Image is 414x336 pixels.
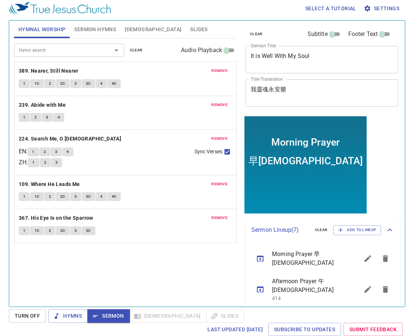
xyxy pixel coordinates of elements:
span: remove [211,67,228,74]
button: 2 [44,226,55,235]
span: Select a tutorial [305,4,356,13]
span: 3C [86,193,91,200]
span: Submit Feedback [349,325,397,334]
span: remove [211,181,228,187]
button: 2 [44,79,55,88]
button: remove [207,101,232,109]
span: 2C [60,80,65,87]
span: Hymns [54,311,82,321]
button: 2 [40,158,51,167]
span: Morning Prayer 早[DEMOGRAPHIC_DATA] [272,250,341,267]
span: 2 [44,149,46,155]
span: 3 [75,227,77,234]
span: remove [211,135,228,142]
b: 367. His Eye Is on the Sparrow [19,213,93,223]
span: 2 [44,159,46,166]
button: 3 [51,158,62,167]
button: 2C [56,79,70,88]
button: 3 [51,147,62,156]
span: Hymnal Worship [18,25,66,34]
span: 4 [58,114,60,121]
span: 3 [75,193,77,200]
span: Last updated [DATE] [207,325,263,334]
button: 3C [81,79,95,88]
button: clear [310,226,332,234]
button: 2 [30,113,41,122]
span: Afternoon Prayer 午[DEMOGRAPHIC_DATA] [272,277,341,295]
button: 1 [28,158,39,167]
span: 1C [34,193,40,200]
button: Hymns [48,309,88,323]
button: 1C [30,79,44,88]
button: Turn Off [9,309,46,323]
p: ZH : [19,158,28,167]
button: 224. Search Me, O [DEMOGRAPHIC_DATA] [19,134,123,143]
span: Sermon [93,311,124,321]
span: 3 [55,149,57,155]
span: Turn Off [15,311,40,321]
span: clear [315,227,328,233]
button: 2C [56,192,70,201]
button: 239. Abide with Me [19,101,67,110]
button: Select a tutorial [302,2,359,15]
span: Sync Verses [195,148,222,156]
span: Subscribe to Updates [274,325,335,334]
span: Audio Playback [181,46,222,55]
button: 4 [53,113,64,122]
button: clear [246,30,267,39]
span: clear [130,47,143,54]
span: 1C [34,80,40,87]
span: 4 [100,80,102,87]
span: 4 [100,193,102,200]
span: 2 [49,193,51,200]
span: 4C [112,193,117,200]
span: 3 [55,159,58,166]
span: [DEMOGRAPHIC_DATA] [125,25,181,34]
button: 3C [81,192,95,201]
button: Sermon [87,309,130,323]
button: 1C [30,226,44,235]
span: 2 [49,227,51,234]
button: 3 [70,79,81,88]
button: Settings [362,2,402,15]
span: 1 [32,159,34,166]
span: clear [250,31,263,37]
button: 1 [19,192,30,201]
button: Open [111,45,121,55]
span: Footer Text [348,30,378,39]
span: remove [211,102,228,108]
p: 414 [272,295,341,302]
button: 2 [44,192,55,201]
textarea: 早[DEMOGRAPHIC_DATA] [251,86,393,100]
span: 3C [86,227,91,234]
span: 2 [34,114,37,121]
span: 2C [60,193,65,200]
span: 3 [46,114,48,121]
button: 1 [19,113,30,122]
button: Add to Lineup [333,225,381,235]
button: clear [126,46,147,55]
b: 224. Search Me, O [DEMOGRAPHIC_DATA] [19,134,121,143]
span: Settings [365,4,399,13]
p: Sermon Lineup ( 7 ) [251,226,309,234]
span: remove [211,215,228,221]
button: 4 [96,192,107,201]
button: 1C [30,192,44,201]
span: 3C [86,80,91,87]
span: 2 [49,80,51,87]
button: 1 [19,226,30,235]
span: Subtitle [308,30,328,39]
button: 1 [19,79,30,88]
span: Sermon Hymns [74,25,116,34]
button: 3C [81,226,95,235]
button: remove [207,180,232,189]
button: 1 [28,147,39,156]
span: 1 [23,80,25,87]
button: 4 [62,147,73,156]
span: 4 [66,149,69,155]
button: 3 [70,192,81,201]
img: True Jesus Church [9,2,111,15]
span: 1C [34,227,40,234]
